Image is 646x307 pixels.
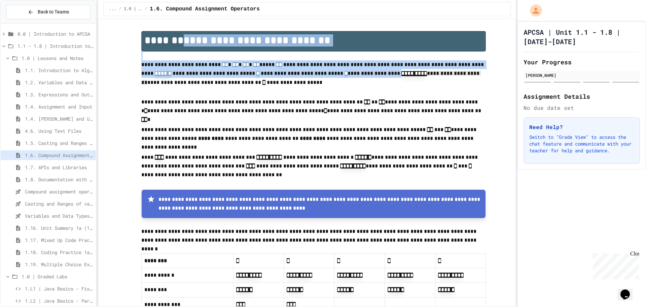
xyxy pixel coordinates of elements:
[529,134,634,154] p: Switch to "Grade View" to access the chat feature and communicate with your teacher for help and ...
[618,280,639,300] iframe: chat widget
[25,212,93,219] span: Variables and Data Types - Quiz
[150,5,259,13] span: 1.6. Compound Assignment Operators
[524,27,640,46] h1: APCSA | Unit 1.1 - 1.8 | [DATE]-[DATE]
[25,188,93,195] span: Compound assignment operators - Quiz
[6,5,91,19] button: Back to Teams
[25,164,93,171] span: 1.7. APIs and Libraries
[25,91,93,98] span: 1.3. Expressions and Output [New]
[25,261,93,268] span: 1.19. Multiple Choice Exercises for Unit 1a (1.1-1.6)
[25,297,93,304] span: 1.L2 | Java Basics - Paragraphs Lab
[25,176,93,183] span: 1.8. Documentation with Comments and Preconditions
[529,123,634,131] h3: Need Help?
[3,3,46,43] div: Chat with us now!Close
[25,152,93,159] span: 1.6. Compound Assignment Operators
[25,67,93,74] span: 1.1. Introduction to Algorithms, Programming, and Compilers
[38,8,69,16] span: Back to Teams
[25,285,93,292] span: 1.L1 | Java Basics - Fish Lab
[524,104,640,112] div: No due date set
[124,6,142,12] span: 1.0 | Lessons and Notes
[22,273,93,280] span: 1.0 | Graded Labs
[145,6,147,12] span: /
[25,115,93,122] span: 1.4. [PERSON_NAME] and User Input
[25,79,93,86] span: 1.2. Variables and Data Types
[524,57,640,67] h2: Your Progress
[25,200,93,207] span: Casting and Ranges of variables - Quiz
[25,127,93,134] span: 4.6. Using Text Files
[25,237,93,244] span: 1.17. Mixed Up Code Practice 1.1-1.6
[590,251,639,279] iframe: chat widget
[17,30,93,37] span: 0.0 | Introduction to APCSA
[523,3,544,18] div: My Account
[119,6,121,12] span: /
[524,92,640,101] h2: Assignment Details
[22,55,93,62] span: 1.0 | Lessons and Notes
[25,140,93,147] span: 1.5. Casting and Ranges of Values
[17,42,93,50] span: 1.1 - 1.8 | Introduction to Java
[109,6,116,12] span: ...
[25,224,93,232] span: 1.16. Unit Summary 1a (1.1-1.6)
[25,249,93,256] span: 1.18. Coding Practice 1a (1.1-1.6)
[526,72,638,78] div: [PERSON_NAME]
[25,103,93,110] span: 1.4. Assignment and Input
